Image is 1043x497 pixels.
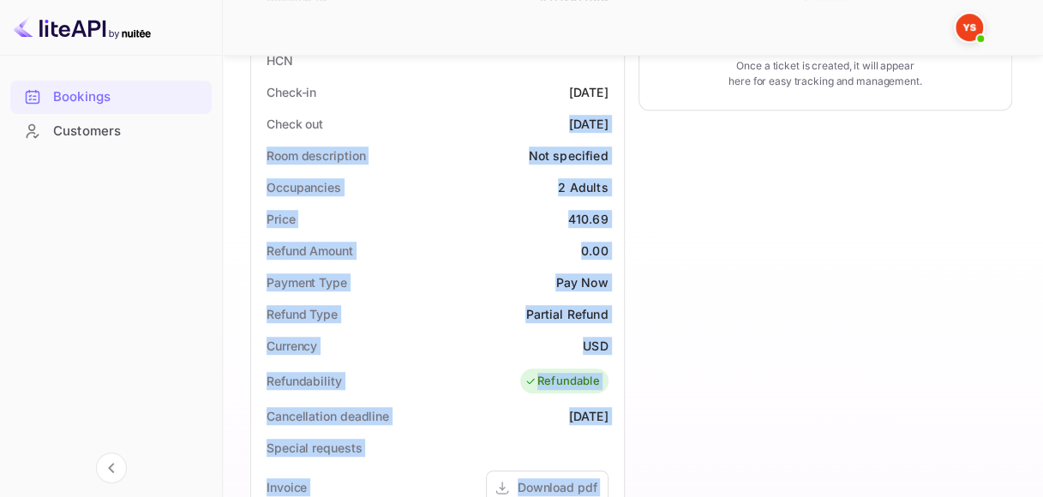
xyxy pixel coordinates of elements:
[568,210,608,228] div: 410.69
[569,115,608,133] div: [DATE]
[529,147,608,165] div: Not specified
[267,305,338,323] div: Refund Type
[10,115,212,147] a: Customers
[569,83,608,101] div: [DATE]
[525,305,608,323] div: Partial Refund
[14,14,151,41] img: LiteAPI logo
[96,452,127,483] button: Collapse navigation
[267,51,293,69] div: HCN
[524,373,600,390] div: Refundable
[267,337,317,355] div: Currency
[267,273,347,291] div: Payment Type
[569,407,608,425] div: [DATE]
[53,87,203,107] div: Bookings
[558,178,608,196] div: 2 Adults
[10,81,212,114] div: Bookings
[267,372,342,390] div: Refundability
[267,178,341,196] div: Occupancies
[10,115,212,148] div: Customers
[267,407,389,425] div: Cancellation deadline
[267,210,296,228] div: Price
[267,115,323,133] div: Check out
[583,337,608,355] div: USD
[727,58,924,89] p: Once a ticket is created, it will appear here for easy tracking and management.
[518,478,597,496] div: Download pdf
[267,147,365,165] div: Room description
[53,122,203,141] div: Customers
[267,478,307,496] div: Invoice
[555,273,608,291] div: Pay Now
[956,14,983,41] img: Yandex Support
[581,242,608,260] div: 0.00
[267,439,362,457] div: Special requests
[10,81,212,112] a: Bookings
[267,83,316,101] div: Check-in
[267,242,353,260] div: Refund Amount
